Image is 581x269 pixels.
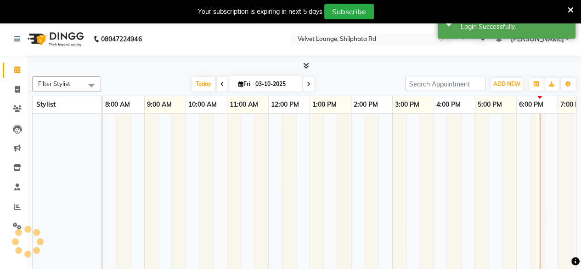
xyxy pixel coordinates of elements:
[23,26,86,52] img: logo
[192,77,215,91] span: Today
[405,77,485,91] input: Search Appointment
[253,77,299,91] input: 2025-10-03
[493,80,520,87] span: ADD NEW
[236,80,253,87] span: Fri
[491,78,523,91] button: ADD NEW
[510,34,564,44] span: [PERSON_NAME]
[475,98,504,111] a: 5:00 PM
[145,98,174,111] a: 9:00 AM
[186,98,219,111] a: 10:00 AM
[103,98,132,111] a: 8:00 AM
[324,4,374,19] button: Subscribe
[351,98,380,111] a: 2:00 PM
[310,98,339,111] a: 1:00 PM
[36,100,56,109] span: Stylist
[434,98,463,111] a: 4:00 PM
[461,22,569,32] div: Login Successfully.
[269,98,301,111] a: 12:00 PM
[517,98,546,111] a: 6:00 PM
[101,26,141,52] b: 08047224946
[393,98,422,111] a: 3:00 PM
[227,98,260,111] a: 11:00 AM
[198,7,322,17] div: Your subscription is expiring in next 5 days
[38,80,70,87] span: Filter Stylist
